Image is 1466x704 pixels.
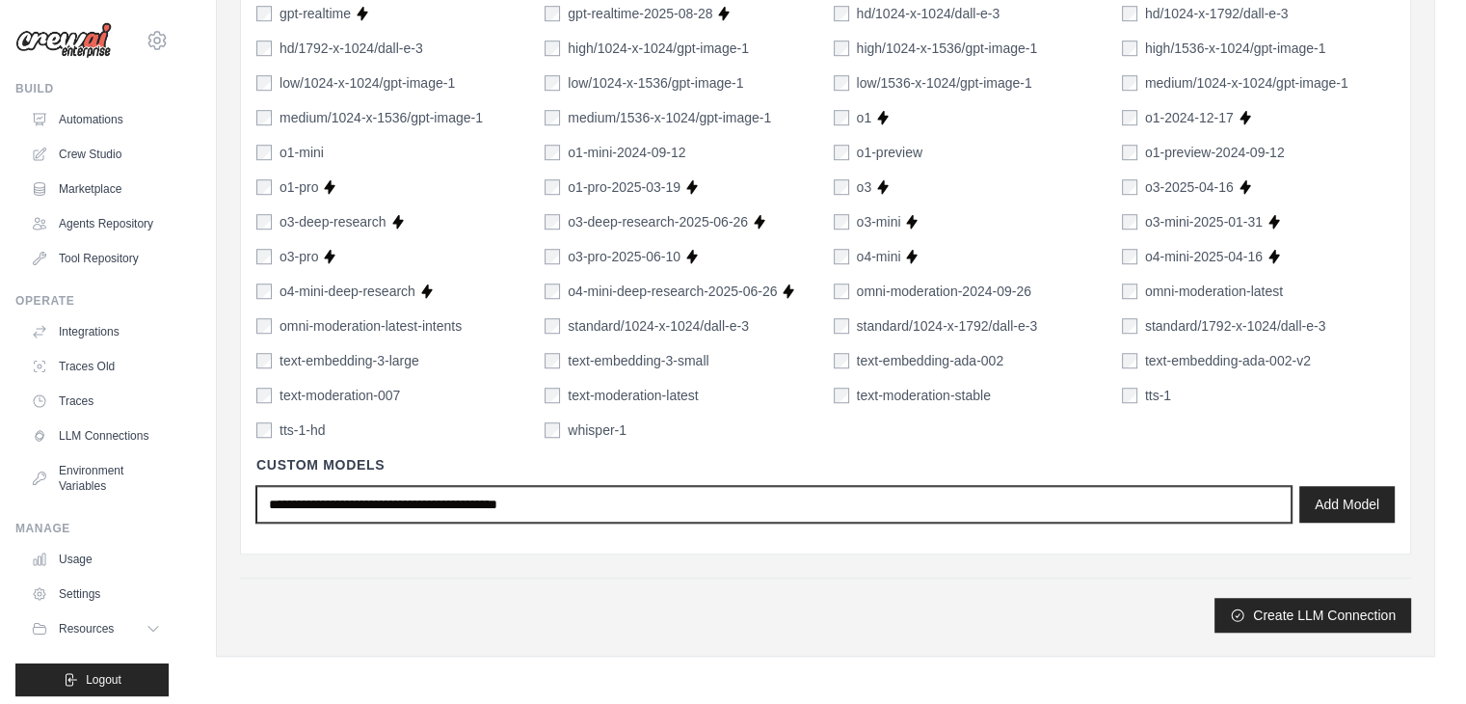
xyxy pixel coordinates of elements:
[23,420,169,451] a: LLM Connections
[834,249,849,264] input: o4-mini
[256,422,272,438] input: tts-1-hd
[1122,214,1137,230] input: o3-mini-2025-01-31
[545,41,560,56] input: high/1024-x-1024/gpt-image-1
[857,386,991,405] label: text-moderation-stable
[23,544,169,575] a: Usage
[256,110,272,125] input: medium/1024-x-1536/gpt-image-1
[545,214,560,230] input: o3-deep-research-2025-06-26
[280,143,324,162] label: o1-mini
[857,73,1032,93] label: low/1536-x-1024/gpt-image-1
[568,39,749,58] label: high/1024-x-1024/gpt-image-1
[256,75,272,91] input: low/1024-x-1024/gpt-image-1
[1145,73,1348,93] label: medium/1024-x-1024/gpt-image-1
[545,145,560,160] input: o1-mini-2024-09-12
[568,351,708,370] label: text-embedding-3-small
[834,145,849,160] input: o1-preview
[834,388,849,403] input: text-moderation-stable
[256,388,272,403] input: text-moderation-007
[1122,318,1137,334] input: standard/1792-x-1024/dall-e-3
[280,108,483,127] label: medium/1024-x-1536/gpt-image-1
[280,420,325,440] label: tts-1-hd
[1145,351,1311,370] label: text-embedding-ada-002-v2
[15,293,169,309] div: Operate
[834,353,849,368] input: text-embedding-ada-002
[1145,386,1171,405] label: tts-1
[1145,247,1263,266] label: o4-mini-2025-04-16
[834,179,849,195] input: o3
[23,316,169,347] a: Integrations
[86,672,121,688] span: Logout
[857,351,1004,370] label: text-embedding-ada-002
[1122,388,1137,403] input: tts-1
[256,214,272,230] input: o3-deep-research
[1145,282,1283,301] label: omni-moderation-latest
[280,39,423,58] label: hd/1792-x-1024/dall-e-3
[568,420,626,440] label: whisper-1
[1214,598,1411,633] button: Create LLM Connection
[834,75,849,91] input: low/1536-x-1024/gpt-image-1
[280,4,351,23] label: gpt-realtime
[1122,110,1137,125] input: o1-2024-12-17
[834,214,849,230] input: o3-mini
[857,4,1000,23] label: hd/1024-x-1024/dall-e-3
[857,143,922,162] label: o1-preview
[1145,177,1234,197] label: o3-2025-04-16
[23,104,169,135] a: Automations
[568,247,680,266] label: o3-pro-2025-06-10
[545,6,560,21] input: gpt-realtime-2025-08-28
[1145,108,1234,127] label: o1-2024-12-17
[256,41,272,56] input: hd/1792-x-1024/dall-e-3
[568,212,748,231] label: o3-deep-research-2025-06-26
[545,110,560,125] input: medium/1536-x-1024/gpt-image-1
[280,386,400,405] label: text-moderation-007
[1122,75,1137,91] input: medium/1024-x-1024/gpt-image-1
[834,6,849,21] input: hd/1024-x-1024/dall-e-3
[280,73,455,93] label: low/1024-x-1024/gpt-image-1
[59,621,114,636] span: Resources
[857,282,1031,301] label: omni-moderation-2024-09-26
[545,353,560,368] input: text-embedding-3-small
[545,249,560,264] input: o3-pro-2025-06-10
[23,174,169,204] a: Marketplace
[23,455,169,501] a: Environment Variables
[23,579,169,609] a: Settings
[545,422,560,438] input: whisper-1
[545,284,560,299] input: o4-mini-deep-research-2025-06-26
[23,351,169,382] a: Traces Old
[256,145,272,160] input: o1-mini
[280,351,419,370] label: text-embedding-3-large
[23,243,169,274] a: Tool Repository
[1145,316,1326,336] label: standard/1792-x-1024/dall-e-3
[280,177,318,197] label: o1-pro
[256,318,272,334] input: omni-moderation-latest-intents
[280,212,386,231] label: o3-deep-research
[15,663,169,696] button: Logout
[857,212,901,231] label: o3-mini
[857,247,901,266] label: o4-mini
[834,41,849,56] input: high/1024-x-1536/gpt-image-1
[15,81,169,96] div: Build
[1122,179,1137,195] input: o3-2025-04-16
[256,353,272,368] input: text-embedding-3-large
[280,247,318,266] label: o3-pro
[1145,212,1263,231] label: o3-mini-2025-01-31
[834,110,849,125] input: o1
[834,284,849,299] input: omni-moderation-2024-09-26
[256,455,1395,474] h4: Custom Models
[545,318,560,334] input: standard/1024-x-1024/dall-e-3
[280,282,415,301] label: o4-mini-deep-research
[1370,611,1466,704] iframe: Chat Widget
[1299,486,1395,523] button: Add Model
[15,22,112,59] img: Logo
[568,4,712,23] label: gpt-realtime-2025-08-28
[256,6,272,21] input: gpt-realtime
[1122,249,1137,264] input: o4-mini-2025-04-16
[15,521,169,536] div: Manage
[1122,41,1137,56] input: high/1536-x-1024/gpt-image-1
[23,613,169,644] button: Resources
[280,316,462,336] label: omni-moderation-latest-intents
[256,179,272,195] input: o1-pro
[857,39,1038,58] label: high/1024-x-1536/gpt-image-1
[1145,4,1289,23] label: hd/1024-x-1792/dall-e-3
